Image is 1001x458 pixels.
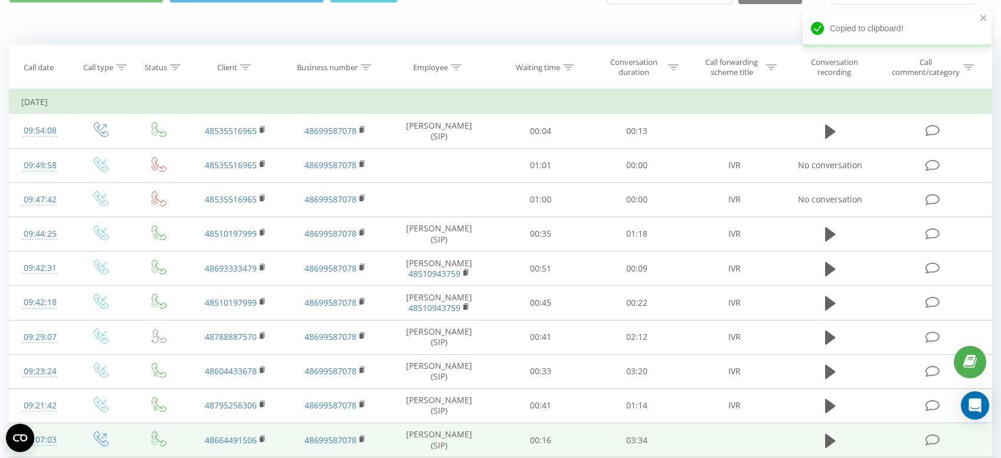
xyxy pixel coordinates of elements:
div: 09:47:42 [21,188,59,211]
div: 09:23:24 [21,360,59,383]
div: Client [217,63,237,73]
div: Employee [413,63,448,73]
a: 48795256306 [205,400,257,411]
div: 09:44:25 [21,223,59,246]
td: 01:18 [588,217,685,251]
div: 09:54:08 [21,119,59,142]
div: 09:21:42 [21,394,59,417]
td: 01:14 [588,388,685,423]
td: [PERSON_NAME] (SIP) [385,388,493,423]
span: No conversation [798,159,862,171]
td: IVR [685,251,784,286]
td: [DATE] [9,90,992,114]
td: 00:04 [493,114,589,148]
td: [PERSON_NAME] [385,286,493,320]
a: 48699587078 [305,228,356,239]
td: IVR [685,388,784,423]
div: Conversation recording [796,57,873,77]
td: 00:41 [493,320,589,354]
a: 48664491506 [205,434,257,446]
a: 48699587078 [305,194,356,205]
td: 00:22 [588,286,685,320]
div: 09:42:31 [21,257,59,280]
td: IVR [685,217,784,251]
span: No conversation [798,194,862,205]
td: 00:00 [588,182,685,217]
a: 48699587078 [305,331,356,342]
td: 00:35 [493,217,589,251]
td: [PERSON_NAME] (SIP) [385,423,493,457]
a: 48535516965 [205,125,257,136]
td: [PERSON_NAME] (SIP) [385,320,493,354]
div: Call comment/category [891,57,960,77]
td: IVR [685,148,784,182]
a: 48699587078 [305,434,356,446]
td: [PERSON_NAME] [385,251,493,286]
td: 00:41 [493,388,589,423]
td: 00:45 [493,286,589,320]
div: Call forwarding scheme title [700,57,763,77]
div: Call type [83,63,113,73]
div: Conversation duration [602,57,665,77]
div: Waiting time [516,63,560,73]
a: 48699587078 [305,159,356,171]
td: [PERSON_NAME] (SIP) [385,114,493,148]
a: 48510943759 [408,302,460,313]
td: 00:33 [493,354,589,388]
div: Business number [297,63,358,73]
td: 00:16 [493,423,589,457]
td: 03:20 [588,354,685,388]
a: 48693333479 [205,263,257,274]
div: Call date [24,63,54,73]
a: 48510197999 [205,228,257,239]
td: 00:00 [588,148,685,182]
a: 48699587078 [305,263,356,274]
td: [PERSON_NAME] (SIP) [385,217,493,251]
td: 01:00 [493,182,589,217]
td: 00:13 [588,114,685,148]
a: 48535516965 [205,159,257,171]
div: Status [145,63,167,73]
td: IVR [685,320,784,354]
div: Copied to clipboard! [803,9,992,47]
td: 00:51 [493,251,589,286]
a: 48699587078 [305,365,356,377]
button: Open CMP widget [6,424,34,452]
td: [PERSON_NAME] (SIP) [385,354,493,388]
a: 48788887570 [205,331,257,342]
td: IVR [685,286,784,320]
td: IVR [685,182,784,217]
td: 03:34 [588,423,685,457]
td: 00:09 [588,251,685,286]
a: 48699587078 [305,297,356,308]
div: Open Intercom Messenger [961,391,989,420]
td: 02:12 [588,320,685,354]
a: 48699587078 [305,125,356,136]
div: 09:42:18 [21,291,59,314]
div: 09:49:58 [21,154,59,177]
a: 48510197999 [205,297,257,308]
a: 48699587078 [305,400,356,411]
button: close [980,13,988,24]
a: 48535516965 [205,194,257,205]
div: 09:29:07 [21,326,59,349]
a: 48510943759 [408,268,460,279]
td: IVR [685,354,784,388]
a: 48604433678 [205,365,257,377]
td: 01:01 [493,148,589,182]
div: 09:07:03 [21,428,59,452]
